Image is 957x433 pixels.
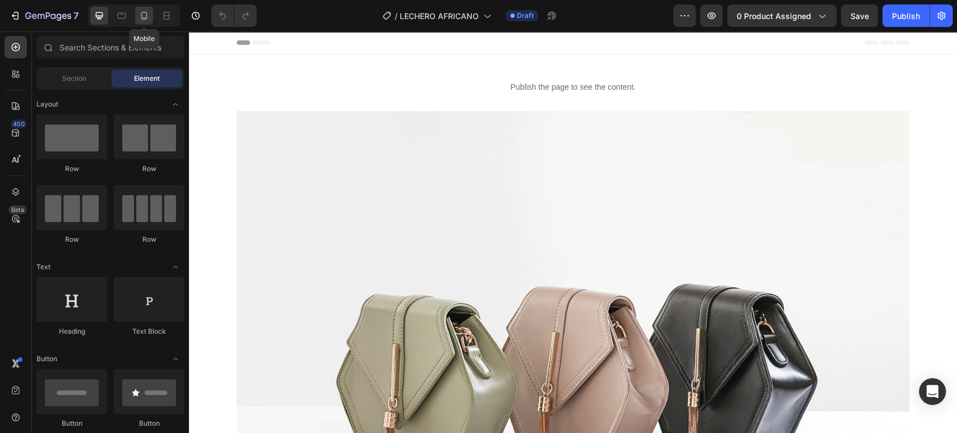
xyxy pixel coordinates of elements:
div: Open Intercom Messenger [919,378,946,405]
button: 7 [4,4,84,27]
span: Layout [36,99,58,109]
div: Row [114,164,184,174]
button: Save [841,4,878,27]
button: 0 product assigned [727,4,836,27]
span: Section [62,73,86,84]
div: Beta [8,205,27,214]
span: Toggle open [167,95,184,113]
div: Row [114,234,184,245]
span: Text [36,262,50,272]
span: Toggle open [167,350,184,368]
div: Undo/Redo [211,4,257,27]
div: Row [36,234,107,245]
div: Button [36,418,107,429]
button: Publish [882,4,930,27]
iframe: Design area [189,31,957,433]
input: Search Sections & Elements [36,36,184,58]
span: Button [36,354,57,364]
span: 0 product assigned [737,10,811,22]
span: Toggle open [167,258,184,276]
span: Draft [517,11,534,21]
span: / [395,10,397,22]
div: 450 [11,119,27,128]
div: Button [114,418,184,429]
div: Publish [892,10,920,22]
div: Row [36,164,107,174]
div: Heading [36,326,107,337]
p: 7 [73,9,78,22]
div: Text Block [114,326,184,337]
span: LECHERO AFRICANO [400,10,479,22]
span: Save [850,11,869,21]
span: Element [134,73,160,84]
